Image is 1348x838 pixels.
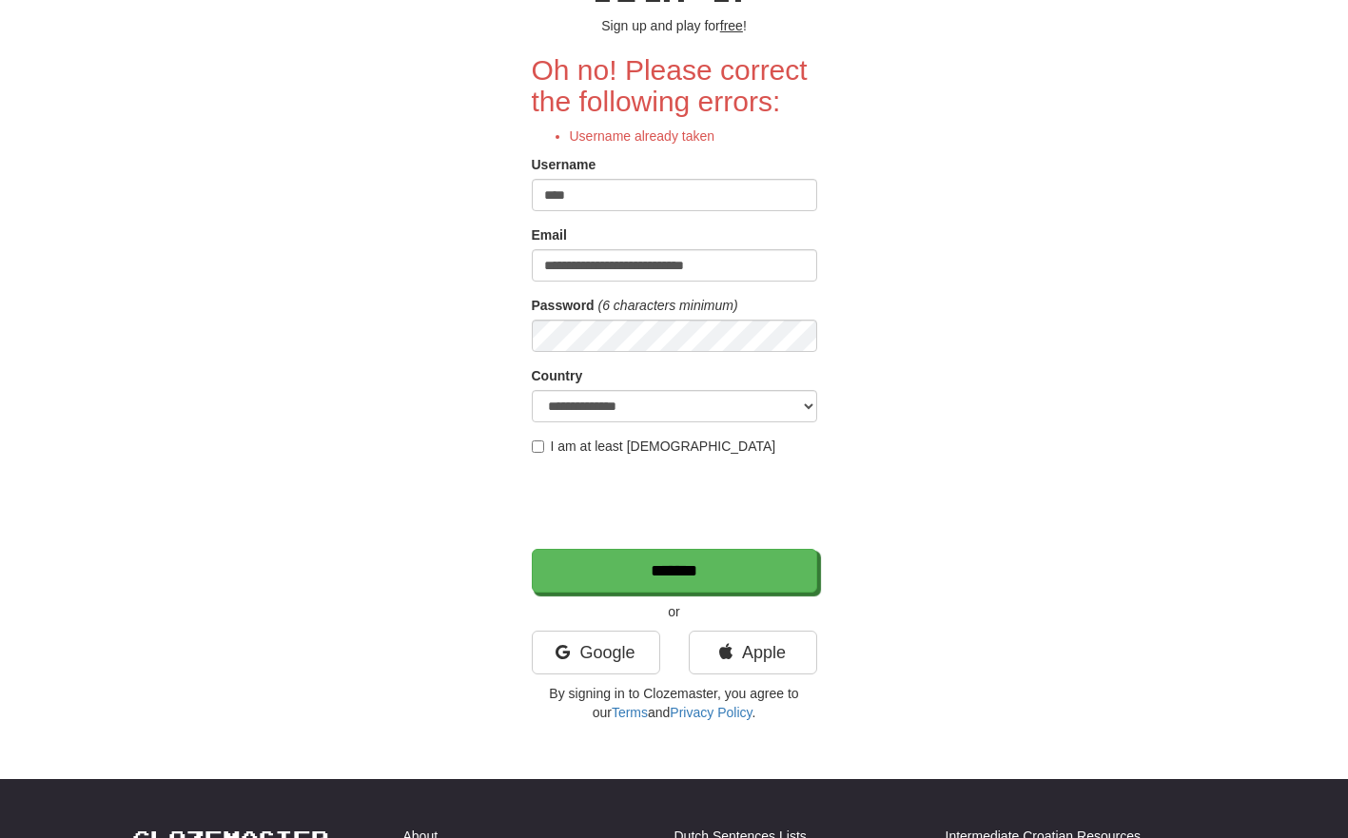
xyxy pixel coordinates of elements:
[532,16,817,35] p: Sign up and play for !
[532,440,544,453] input: I am at least [DEMOGRAPHIC_DATA]
[689,631,817,674] a: Apple
[532,225,567,244] label: Email
[532,366,583,385] label: Country
[612,705,648,720] a: Terms
[532,631,660,674] a: Google
[532,684,817,722] p: By signing in to Clozemaster, you agree to our and .
[532,602,817,621] p: or
[532,54,817,117] h2: Oh no! Please correct the following errors:
[532,437,776,456] label: I am at least [DEMOGRAPHIC_DATA]
[532,155,596,174] label: Username
[532,465,821,539] iframe: reCAPTCHA
[598,298,738,313] em: (6 characters minimum)
[532,296,595,315] label: Password
[720,18,743,33] u: free
[670,705,752,720] a: Privacy Policy
[570,127,817,146] li: Username already taken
